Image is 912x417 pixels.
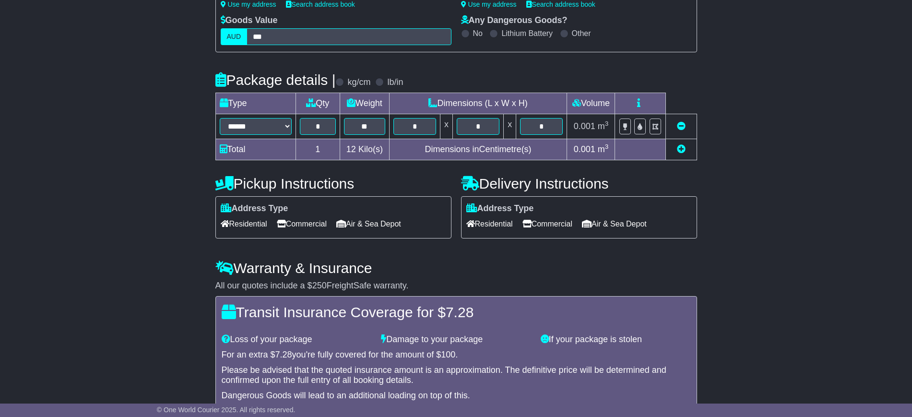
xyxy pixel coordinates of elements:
[389,93,567,114] td: Dimensions (L x W x H)
[466,216,513,231] span: Residential
[296,139,340,160] td: 1
[389,139,567,160] td: Dimensions in Centimetre(s)
[526,0,595,8] a: Search address book
[221,0,276,8] a: Use my address
[536,334,696,345] div: If your package is stolen
[215,72,336,88] h4: Package details |
[277,216,327,231] span: Commercial
[461,176,697,191] h4: Delivery Instructions
[605,120,609,127] sup: 3
[222,350,691,360] div: For an extra $ you're fully covered for the amount of $ .
[222,391,691,401] div: Dangerous Goods will lead to an additional loading on top of this.
[598,121,609,131] span: m
[221,203,288,214] label: Address Type
[387,77,403,88] label: lb/in
[461,15,568,26] label: Any Dangerous Goods?
[221,216,267,231] span: Residential
[215,176,451,191] h4: Pickup Instructions
[215,139,296,160] td: Total
[567,93,615,114] td: Volume
[336,216,401,231] span: Air & Sea Depot
[572,29,591,38] label: Other
[340,93,390,114] td: Weight
[347,77,370,88] label: kg/cm
[574,121,595,131] span: 0.001
[221,15,278,26] label: Goods Value
[296,93,340,114] td: Qty
[215,260,697,276] h4: Warranty & Insurance
[217,334,377,345] div: Loss of your package
[461,0,517,8] a: Use my address
[275,350,292,359] span: 7.28
[466,203,534,214] label: Address Type
[677,144,686,154] a: Add new item
[157,406,296,414] span: © One World Courier 2025. All rights reserved.
[312,281,327,290] span: 250
[522,216,572,231] span: Commercial
[376,334,536,345] div: Damage to your package
[446,304,474,320] span: 7.28
[504,114,516,139] td: x
[340,139,390,160] td: Kilo(s)
[441,350,455,359] span: 100
[501,29,553,38] label: Lithium Battery
[574,144,595,154] span: 0.001
[286,0,355,8] a: Search address book
[222,365,691,386] div: Please be advised that the quoted insurance amount is an approximation. The definitive price will...
[677,121,686,131] a: Remove this item
[346,144,356,154] span: 12
[440,114,452,139] td: x
[215,281,697,291] div: All our quotes include a $ FreightSafe warranty.
[598,144,609,154] span: m
[605,143,609,150] sup: 3
[582,216,647,231] span: Air & Sea Depot
[222,304,691,320] h4: Transit Insurance Coverage for $
[221,28,248,45] label: AUD
[215,93,296,114] td: Type
[473,29,483,38] label: No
